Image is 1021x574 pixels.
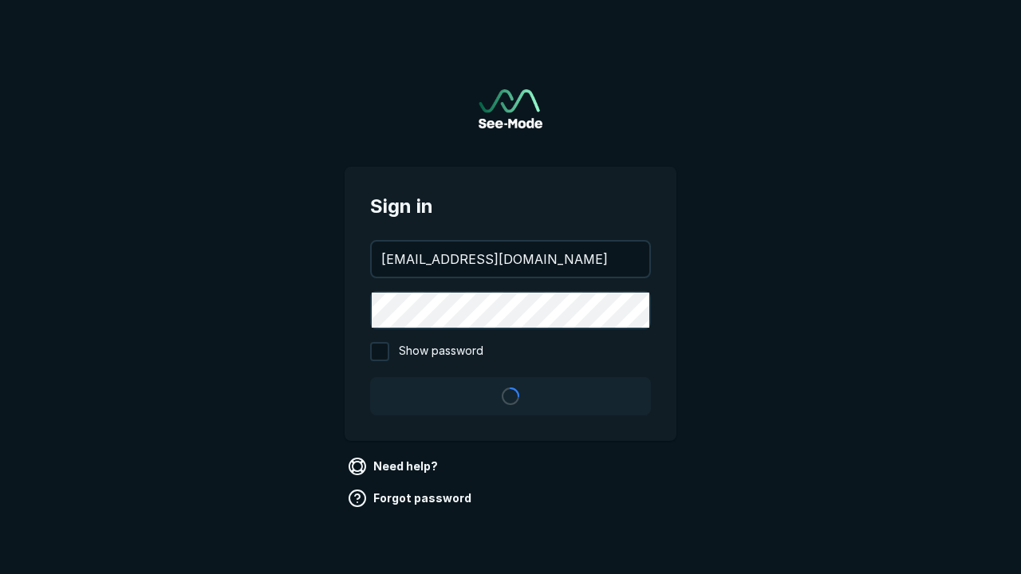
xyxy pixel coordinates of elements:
span: Show password [399,342,483,361]
a: Need help? [345,454,444,479]
img: See-Mode Logo [479,89,542,128]
span: Sign in [370,192,651,221]
a: Go to sign in [479,89,542,128]
input: your@email.com [372,242,649,277]
a: Forgot password [345,486,478,511]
